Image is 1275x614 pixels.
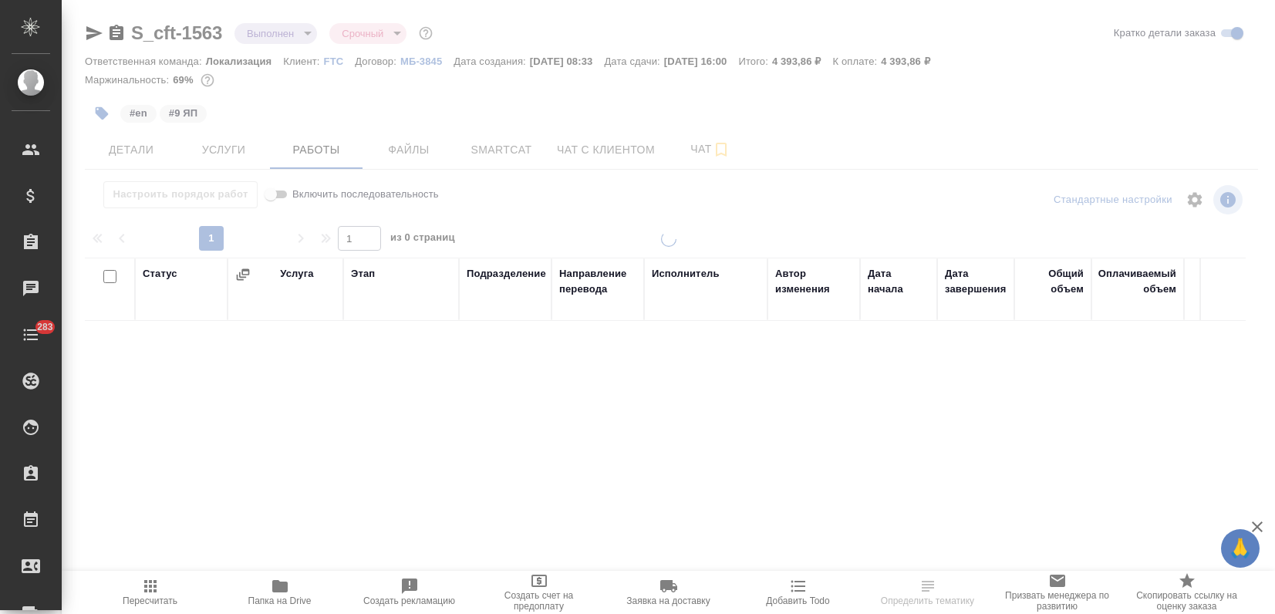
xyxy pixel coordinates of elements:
button: Заявка на доставку [604,571,734,614]
button: Определить тематику [863,571,993,614]
button: Сгруппировать [235,267,251,282]
button: Скопировать ссылку на оценку заказа [1122,571,1252,614]
span: Призвать менеджера по развитию [1002,590,1113,612]
div: Направление перевода [559,266,636,297]
span: Создать рекламацию [363,595,455,606]
span: Определить тематику [881,595,974,606]
span: Пересчитать [123,595,177,606]
span: Заявка на доставку [626,595,710,606]
button: Создать счет на предоплату [474,571,604,614]
button: Папка на Drive [215,571,345,614]
div: Исполнитель [652,266,720,282]
span: Папка на Drive [248,595,312,606]
span: Добавить Todo [766,595,829,606]
button: 🙏 [1221,529,1260,568]
span: Создать счет на предоплату [484,590,595,612]
div: Автор изменения [775,266,852,297]
div: Этап [351,266,375,282]
div: Подразделение [467,266,546,282]
div: Статус [143,266,177,282]
div: Дата начала [868,266,929,297]
button: Призвать менеджера по развитию [993,571,1122,614]
button: Создать рекламацию [345,571,474,614]
span: Скопировать ссылку на оценку заказа [1132,590,1243,612]
div: Услуга [280,266,313,282]
div: Дата завершения [945,266,1007,297]
span: 283 [28,319,62,335]
div: Оплачиваемый объем [1098,266,1176,297]
div: Общий объем [1022,266,1084,297]
span: 🙏 [1227,532,1253,565]
a: 283 [4,315,58,354]
button: Пересчитать [86,571,215,614]
button: Добавить Todo [734,571,863,614]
